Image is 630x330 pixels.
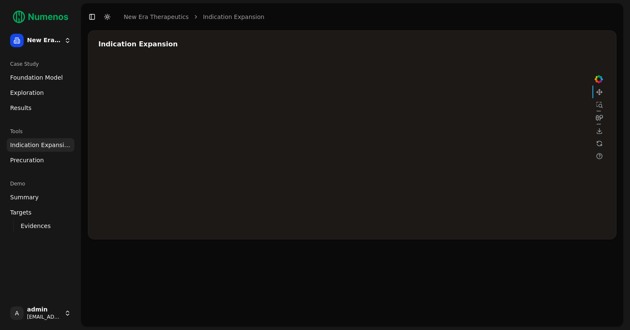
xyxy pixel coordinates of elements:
span: New Era Therapeutics [27,37,61,44]
div: Case Study [7,57,74,71]
img: Numenos [7,7,74,27]
a: Exploration [7,86,74,99]
div: Tools [7,125,74,138]
div: Indication Expansion [98,41,606,48]
span: Foundation Model [10,73,63,82]
a: Evidences [17,220,64,232]
a: Precuration [7,153,74,167]
a: Summary [7,190,74,204]
span: A [10,306,24,320]
div: Demo [7,177,74,190]
a: New Era Therapeutics [124,13,189,21]
span: Evidences [21,222,51,230]
span: [EMAIL_ADDRESS] [27,314,61,320]
a: Indication Expansion [7,138,74,152]
span: Precuration [10,156,44,164]
span: Indication Expansion [10,141,71,149]
button: New Era Therapeutics [7,30,74,51]
span: Summary [10,193,39,201]
span: admin [27,306,61,314]
a: Targets [7,206,74,219]
a: Foundation Model [7,71,74,84]
a: Results [7,101,74,115]
span: Exploration [10,89,44,97]
span: Results [10,104,32,112]
a: Indication Expansion [203,13,264,21]
nav: breadcrumb [124,13,264,21]
button: Aadmin[EMAIL_ADDRESS] [7,303,74,323]
span: Targets [10,208,32,217]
